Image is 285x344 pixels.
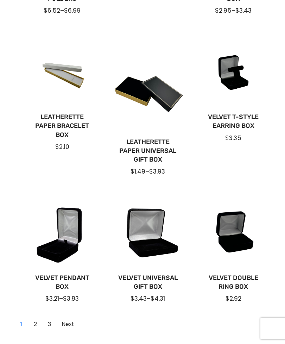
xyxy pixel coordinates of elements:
[15,319,27,330] a: Current Page, Page 1
[215,6,232,15] span: $2.95
[202,134,265,142] div: $3.35
[31,143,94,151] div: $2.10
[63,294,79,303] span: $3.83
[44,319,55,330] a: Go to Page 3
[44,6,60,15] span: $6.52
[45,294,59,303] span: $3.21
[202,274,265,291] a: Velvet Double Ring Box
[14,317,80,331] nav: Page navigation
[116,294,179,303] div: –
[131,294,147,303] span: $3.43
[151,294,165,303] span: $4.31
[202,294,265,303] div: $2.92
[202,6,265,15] div: –
[149,167,165,176] span: $3.93
[31,113,94,139] a: Leatherette Paper Bracelet Box
[116,274,179,291] a: Velvet Universal Gift Box
[31,274,94,291] a: Velvet Pendant Box
[131,167,145,176] span: $1.49
[58,319,78,330] a: Go to Page 2
[116,167,179,176] div: –
[64,6,81,15] span: $6.99
[202,113,265,130] a: Velvet T-Style Earring Box
[116,138,179,164] a: Leatherette Paper Universal Gift Box
[30,319,41,330] a: Go to Page 2
[235,6,252,15] span: $3.43
[31,294,94,303] div: –
[31,6,94,15] div: –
